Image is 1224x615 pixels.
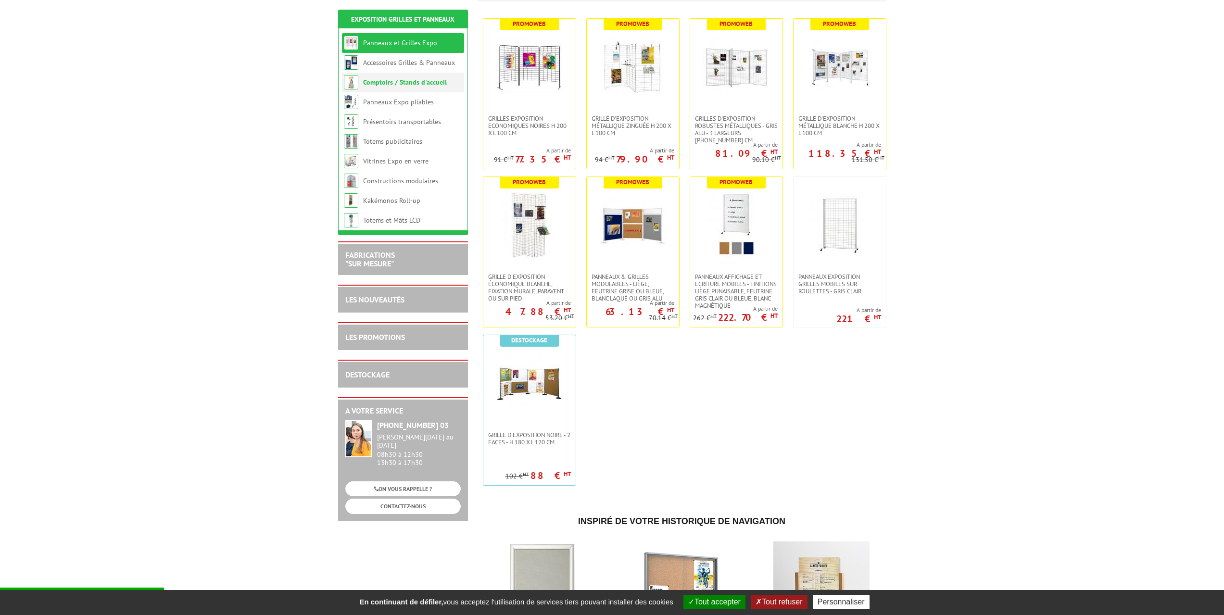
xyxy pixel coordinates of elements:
b: Promoweb [719,178,753,186]
p: 63.13 € [606,309,674,314]
img: Vitrines Expo en verre [344,154,358,168]
a: Exposition Grilles et Panneaux [351,15,454,24]
img: Comptoirs / Stands d'accueil [344,75,358,89]
a: Grille d'exposition métallique Zinguée H 200 x L 100 cm [587,115,679,137]
img: Panneaux Expo pliables [344,95,358,109]
button: Tout accepter [683,595,745,609]
p: 79.90 € [616,156,674,162]
p: 91 € [494,156,514,163]
a: Totems publicitaires [363,137,422,146]
span: A partir de [595,147,674,154]
sup: HT [568,313,574,319]
a: Panneaux Expo pliables [363,98,434,106]
p: 88 € [530,473,571,478]
img: Panneaux Affichage et Ecriture Mobiles - finitions liège punaisable, feutrine gris clair ou bleue... [703,191,770,259]
span: Panneaux Exposition Grilles mobiles sur roulettes - gris clair [798,273,881,295]
sup: HT [710,313,717,319]
img: Grilles d'exposition robustes métalliques - gris alu - 3 largeurs 70-100-120 cm [703,33,770,100]
p: 70.14 € [649,314,678,322]
a: DESTOCKAGE [345,370,390,379]
a: Totems et Mâts LCD [363,216,420,225]
img: Totems publicitaires [344,134,358,149]
img: Grille d'exposition métallique Zinguée H 200 x L 100 cm [599,33,667,100]
span: Grilles Exposition Economiques Noires H 200 x L 100 cm [488,115,571,137]
span: vous acceptez l'utilisation de services tiers pouvant installer des cookies [354,598,678,606]
sup: HT [523,471,529,477]
p: 118.35 € [808,151,881,156]
p: 53.20 € [545,314,574,322]
p: 131.50 € [852,156,884,163]
a: Grilles Exposition Economiques Noires H 200 x L 100 cm [483,115,576,137]
sup: HT [564,153,571,162]
sup: HT [564,470,571,478]
span: Panneaux Affichage et Ecriture Mobiles - finitions liège punaisable, feutrine gris clair ou bleue... [695,273,778,309]
b: Promoweb [823,20,856,28]
img: Panneaux Exposition Grilles mobiles sur roulettes - gris clair [806,191,873,259]
sup: HT [874,148,881,156]
div: 08h30 à 12h30 13h30 à 17h30 [377,433,461,466]
a: FABRICATIONS"Sur Mesure" [345,250,395,268]
img: Grilles Exposition Economiques Noires H 200 x L 100 cm [496,33,563,100]
span: Grille d'exposition métallique Zinguée H 200 x L 100 cm [592,115,674,137]
span: Grilles d'exposition robustes métalliques - gris alu - 3 largeurs [PHONE_NUMBER] cm [695,115,778,144]
b: Promoweb [513,178,546,186]
div: [PERSON_NAME][DATE] au [DATE] [377,433,461,450]
sup: HT [507,154,514,161]
strong: [PHONE_NUMBER] 03 [377,420,449,430]
span: A partir de [836,306,881,314]
b: Destockage [511,336,547,344]
img: Présentoirs transportables [344,114,358,129]
span: Panneaux & Grilles modulables - liège, feutrine grise ou bleue, blanc laqué ou gris alu [592,273,674,302]
p: 77.35 € [515,156,571,162]
img: Grille d'exposition métallique blanche H 200 x L 100 cm [806,33,873,100]
sup: HT [671,313,678,319]
a: Panneaux et Grilles Expo [363,38,437,47]
sup: HT [667,306,674,314]
img: Kakémonos Roll-up [344,193,358,208]
span: A partir de [494,147,571,154]
a: Grille d'exposition métallique blanche H 200 x L 100 cm [794,115,886,137]
a: Présentoirs transportables [363,117,441,126]
a: LES NOUVEAUTÉS [345,295,404,304]
a: Panneaux Affichage et Ecriture Mobiles - finitions liège punaisable, feutrine gris clair ou bleue... [690,273,782,309]
a: LES PROMOTIONS [345,332,405,342]
sup: HT [770,312,778,320]
span: A partir de [690,141,778,149]
strong: En continuant de défiler, [359,598,443,606]
a: Grille d'exposition noire - 2 faces - H 180 x L 120 cm [483,431,576,446]
img: Accessoires Grilles & Panneaux [344,55,358,70]
span: A partir de [483,299,571,307]
span: Grille d'exposition noire - 2 faces - H 180 x L 120 cm [488,431,571,446]
button: Tout refuser [751,595,807,609]
a: CONTACTEZ-NOUS [345,499,461,514]
p: 262 € [693,314,717,322]
span: A partir de [693,305,778,313]
span: Inspiré de votre historique de navigation [578,516,785,526]
span: Grille d'exposition économique blanche, fixation murale, paravent ou sur pied [488,273,571,302]
a: Grilles d'exposition robustes métalliques - gris alu - 3 largeurs [PHONE_NUMBER] cm [690,115,782,144]
b: Promoweb [513,20,546,28]
sup: HT [608,154,615,161]
img: Grille d'exposition noire - 2 faces - H 180 x L 120 cm [496,350,563,417]
img: Totems et Mâts LCD [344,213,358,227]
img: Grille d'exposition économique blanche, fixation murale, paravent ou sur pied [496,191,563,259]
a: Comptoirs / Stands d'accueil [363,78,447,87]
span: Grille d'exposition métallique blanche H 200 x L 100 cm [798,115,881,137]
h2: A votre service [345,407,461,415]
p: 221 € [836,316,881,322]
a: ON VOUS RAPPELLE ? [345,481,461,496]
a: Accessoires Grilles & Panneaux [363,58,455,67]
span: A partir de [794,141,881,149]
sup: HT [874,313,881,321]
a: Kakémonos Roll-up [363,196,420,205]
b: Promoweb [616,178,649,186]
sup: HT [770,148,778,156]
img: Panneaux & Grilles modulables - liège, feutrine grise ou bleue, blanc laqué ou gris alu [599,191,667,259]
p: 94 € [595,156,615,163]
a: Vitrines Expo en verre [363,157,429,165]
b: Promoweb [719,20,753,28]
sup: HT [564,306,571,314]
img: Panneaux et Grilles Expo [344,36,358,50]
sup: HT [775,154,781,161]
sup: HT [667,153,674,162]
